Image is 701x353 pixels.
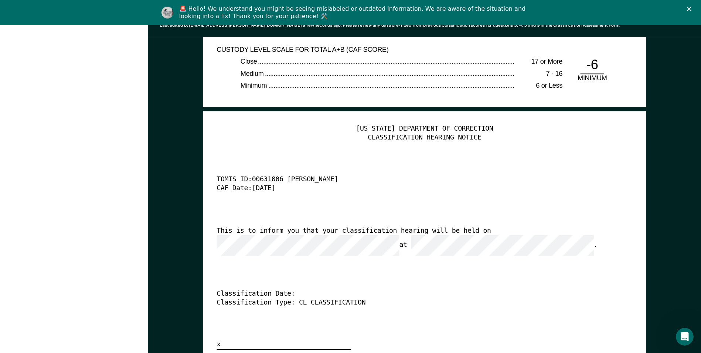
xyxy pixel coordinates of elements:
div: CLASSIFICATION HEARING NOTICE [217,133,632,142]
div: MINIMUM [574,75,610,84]
div: CUSTODY LEVEL SCALE FOR TOTAL A+B (CAF SCORE) [217,46,538,55]
div: Classification Type: CL CLASSIFICATION [217,298,612,307]
div: Close [687,7,694,11]
div: This is to inform you that your classification hearing will be held on at . [217,226,612,256]
div: [US_STATE] DEPARTMENT OF CORRECTION [217,124,632,133]
span: a few seconds ago [303,23,341,28]
div: 6 or Less [515,82,562,91]
span: Close [241,58,258,65]
span: Medium [241,70,265,77]
span: Minimum [241,82,268,90]
div: 7 - 16 [515,70,562,79]
div: x [217,340,351,350]
img: Profile image for Kim [161,7,173,19]
div: -6 [580,56,604,74]
iframe: Intercom live chat [676,328,694,346]
div: CAF Date: [DATE] [217,184,612,193]
div: Classification Date: [217,289,612,298]
div: TOMIS ID: 00631806 [PERSON_NAME] [217,175,612,184]
div: 🚨 Hello! We understand you might be seeing mislabeled or outdated information. We are aware of th... [179,5,528,20]
div: 17 or More [515,58,562,67]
